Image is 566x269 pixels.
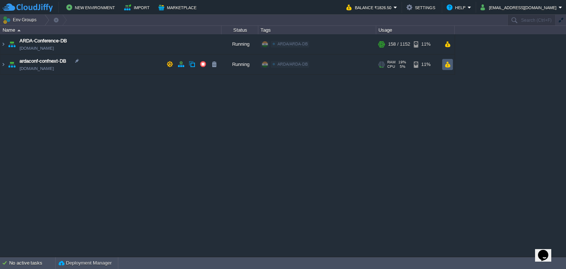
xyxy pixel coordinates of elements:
[398,60,406,64] span: 19%
[66,3,117,12] button: New Environment
[3,3,53,12] img: CloudJiffy
[277,42,308,46] span: ARDA/ARDA-DB
[20,57,66,65] a: ardaconf-confnext-DB
[535,240,559,262] iframe: chat widget
[20,65,54,72] span: [DOMAIN_NAME]
[59,259,112,267] button: Deployment Manager
[414,55,438,74] div: 11%
[158,3,199,12] button: Marketplace
[481,3,559,12] button: [EMAIL_ADDRESS][DOMAIN_NAME]
[377,26,454,34] div: Usage
[387,64,395,69] span: CPU
[388,34,410,54] div: 158 / 1152
[414,34,438,54] div: 11%
[1,26,221,34] div: Name
[124,3,152,12] button: Import
[222,26,258,34] div: Status
[7,34,17,54] img: AMDAwAAAACH5BAEAAAAALAAAAAABAAEAAAICRAEAOw==
[20,45,54,52] span: [DOMAIN_NAME]
[7,55,17,74] img: AMDAwAAAACH5BAEAAAAALAAAAAABAAEAAAICRAEAOw==
[346,3,394,12] button: Balance ₹1826.50
[259,26,376,34] div: Tags
[221,55,258,74] div: Running
[0,55,6,74] img: AMDAwAAAACH5BAEAAAAALAAAAAABAAEAAAICRAEAOw==
[387,60,395,64] span: RAM
[20,37,67,45] a: ARDA-Conference-DB
[3,15,39,25] button: Env Groups
[277,62,308,66] span: ARDA/ARDA-DB
[221,34,258,54] div: Running
[398,64,405,69] span: 5%
[447,3,468,12] button: Help
[9,257,55,269] div: No active tasks
[0,34,6,54] img: AMDAwAAAACH5BAEAAAAALAAAAAABAAEAAAICRAEAOw==
[17,29,21,31] img: AMDAwAAAACH5BAEAAAAALAAAAAABAAEAAAICRAEAOw==
[406,3,437,12] button: Settings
